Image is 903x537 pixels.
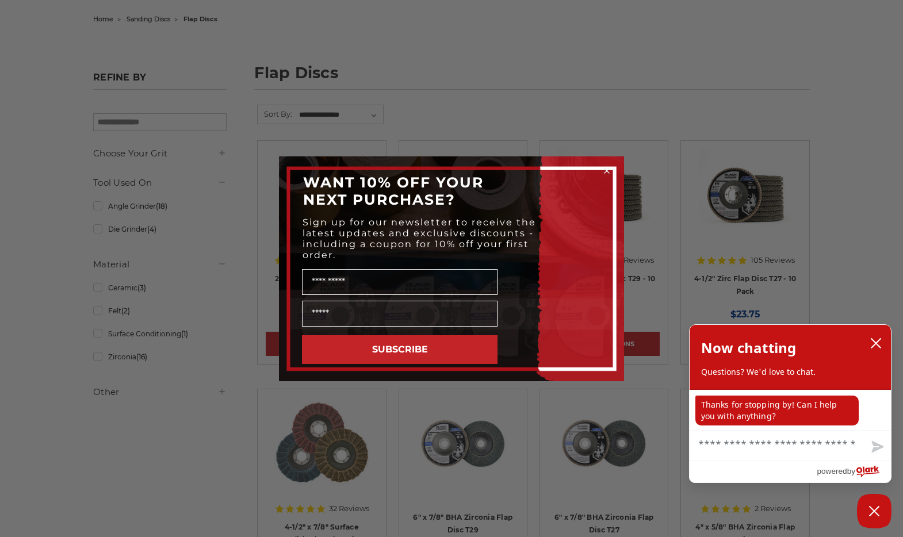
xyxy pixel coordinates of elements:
p: Questions? We'd love to chat. [701,366,879,378]
span: powered [817,464,847,478]
button: Close dialog [601,165,613,177]
h2: Now chatting [701,336,796,359]
button: Send message [862,434,891,461]
button: close chatbox [867,335,885,352]
a: Powered by Olark [817,461,891,482]
button: SUBSCRIBE [302,335,498,364]
div: olark chatbox [689,324,891,483]
button: Close Chatbox [857,494,891,528]
span: Sign up for our newsletter to receive the latest updates and exclusive discounts - including a co... [303,217,536,260]
input: Email [302,301,498,327]
div: chat [690,390,891,430]
span: WANT 10% OFF YOUR NEXT PURCHASE? [303,174,484,208]
span: by [847,464,855,478]
p: Thanks for stopping by! Can I help you with anything? [695,396,859,425]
